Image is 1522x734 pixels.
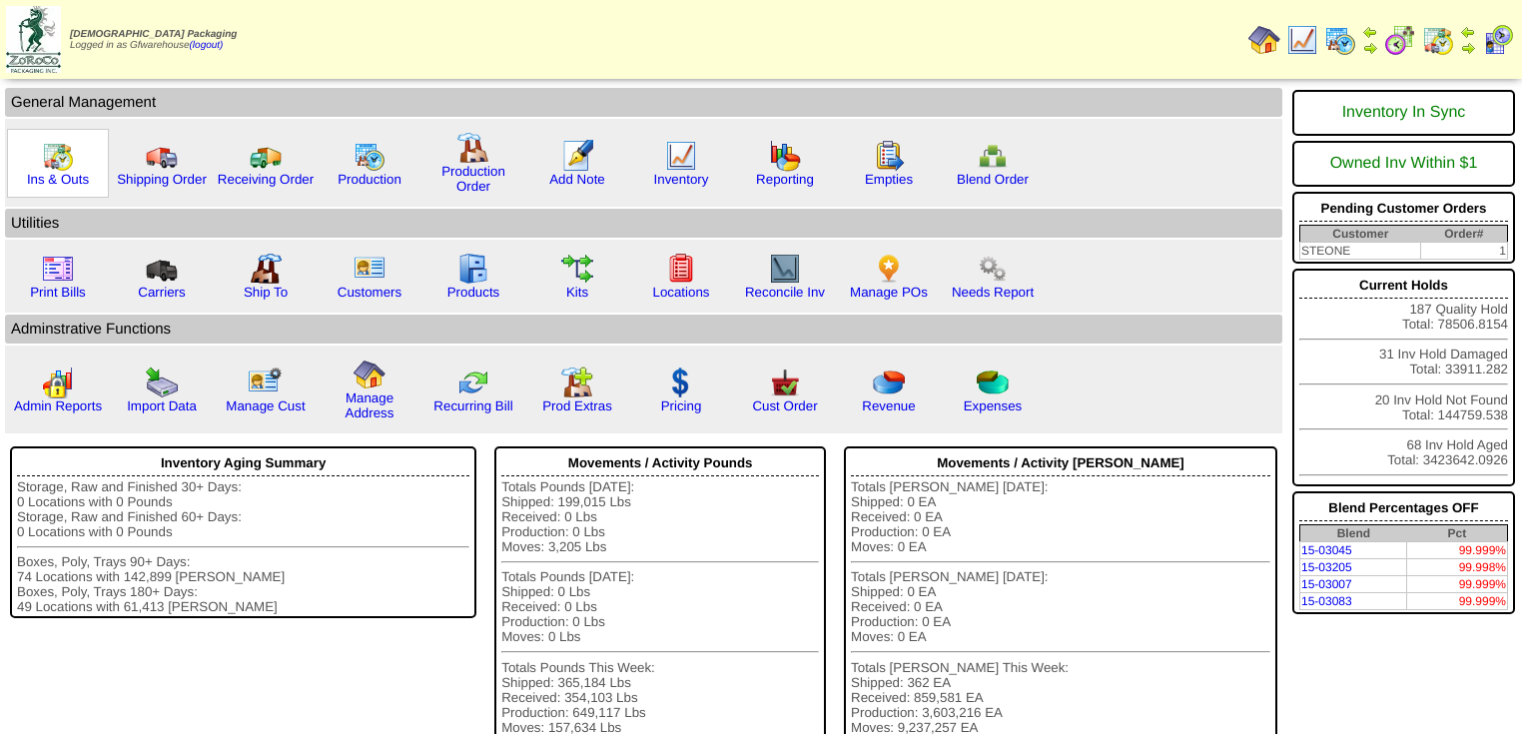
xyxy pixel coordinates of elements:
img: calendarinout.gif [42,140,74,172]
a: Production Order [441,164,505,194]
img: locations.gif [665,253,697,285]
a: Inventory [654,172,709,187]
img: po.png [873,253,905,285]
a: Recurring Bill [433,398,512,413]
img: truck2.gif [250,140,282,172]
a: Shipping Order [117,172,207,187]
img: arrowleft.gif [1362,24,1378,40]
img: truck3.gif [146,253,178,285]
div: Inventory In Sync [1299,94,1508,132]
img: import.gif [146,367,178,398]
th: Customer [1299,226,1420,243]
a: Admin Reports [14,398,102,413]
img: line_graph.gif [1286,24,1318,56]
a: Manage Cust [226,398,305,413]
img: calendarprod.gif [354,140,385,172]
a: 15-03045 [1301,543,1352,557]
img: invoice2.gif [42,253,74,285]
img: factory.gif [457,132,489,164]
a: Locations [652,285,709,300]
a: Revenue [862,398,915,413]
div: Storage, Raw and Finished 30+ Days: 0 Locations with 0 Pounds Storage, Raw and Finished 60+ Days:... [17,479,469,614]
img: workorder.gif [873,140,905,172]
img: truck.gif [146,140,178,172]
td: 99.999% [1407,593,1508,610]
td: Adminstrative Functions [5,315,1282,344]
a: Prod Extras [542,398,612,413]
a: Ship To [244,285,288,300]
a: Manage POs [850,285,928,300]
td: STEONE [1299,243,1420,260]
a: 15-03205 [1301,560,1352,574]
div: Inventory Aging Summary [17,450,469,476]
img: home.gif [354,359,385,390]
td: 1 [1421,243,1508,260]
a: Production [338,172,401,187]
div: Blend Percentages OFF [1299,495,1508,521]
a: Carriers [138,285,185,300]
a: Needs Report [952,285,1034,300]
img: calendarprod.gif [1324,24,1356,56]
th: Pct [1407,525,1508,542]
a: Kits [566,285,588,300]
div: Movements / Activity [PERSON_NAME] [851,450,1270,476]
a: Empties [865,172,913,187]
a: Reporting [756,172,814,187]
a: Customers [338,285,401,300]
a: Blend Order [957,172,1029,187]
a: Import Data [127,398,197,413]
img: prodextras.gif [561,367,593,398]
a: Reconcile Inv [745,285,825,300]
img: pie_chart.png [873,367,905,398]
a: Cust Order [752,398,817,413]
img: cabinet.gif [457,253,489,285]
img: calendarblend.gif [1384,24,1416,56]
a: Expenses [964,398,1023,413]
img: customers.gif [354,253,385,285]
img: reconcile.gif [457,367,489,398]
div: Current Holds [1299,273,1508,299]
img: cust_order.png [769,367,801,398]
td: 99.999% [1407,576,1508,593]
td: General Management [5,88,1282,117]
a: 15-03083 [1301,594,1352,608]
img: calendarinout.gif [1422,24,1454,56]
img: managecust.png [248,367,285,398]
img: calendarcustomer.gif [1482,24,1514,56]
img: home.gif [1248,24,1280,56]
div: 187 Quality Hold Total: 78506.8154 31 Inv Hold Damaged Total: 33911.282 20 Inv Hold Not Found Tot... [1292,269,1515,486]
div: Owned Inv Within $1 [1299,145,1508,183]
img: dollar.gif [665,367,697,398]
a: Receiving Order [218,172,314,187]
a: Manage Address [346,390,394,420]
img: graph2.png [42,367,74,398]
img: factory2.gif [250,253,282,285]
a: Add Note [549,172,605,187]
span: [DEMOGRAPHIC_DATA] Packaging [70,29,237,40]
img: line_graph2.gif [769,253,801,285]
a: 15-03007 [1301,577,1352,591]
a: Pricing [661,398,702,413]
th: Blend [1299,525,1406,542]
a: Print Bills [30,285,86,300]
img: network.png [977,140,1009,172]
img: arrowleft.gif [1460,24,1476,40]
img: line_graph.gif [665,140,697,172]
img: workflow.png [977,253,1009,285]
th: Order# [1421,226,1508,243]
td: 99.999% [1407,542,1508,559]
div: Movements / Activity Pounds [501,450,819,476]
img: orders.gif [561,140,593,172]
img: zoroco-logo-small.webp [6,6,61,73]
span: Logged in as Gfwarehouse [70,29,237,51]
img: arrowright.gif [1460,40,1476,56]
img: graph.gif [769,140,801,172]
td: Utilities [5,209,1282,238]
div: Pending Customer Orders [1299,196,1508,222]
img: arrowright.gif [1362,40,1378,56]
img: workflow.gif [561,253,593,285]
a: Products [447,285,500,300]
td: 99.998% [1407,559,1508,576]
img: pie_chart2.png [977,367,1009,398]
a: (logout) [190,40,224,51]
